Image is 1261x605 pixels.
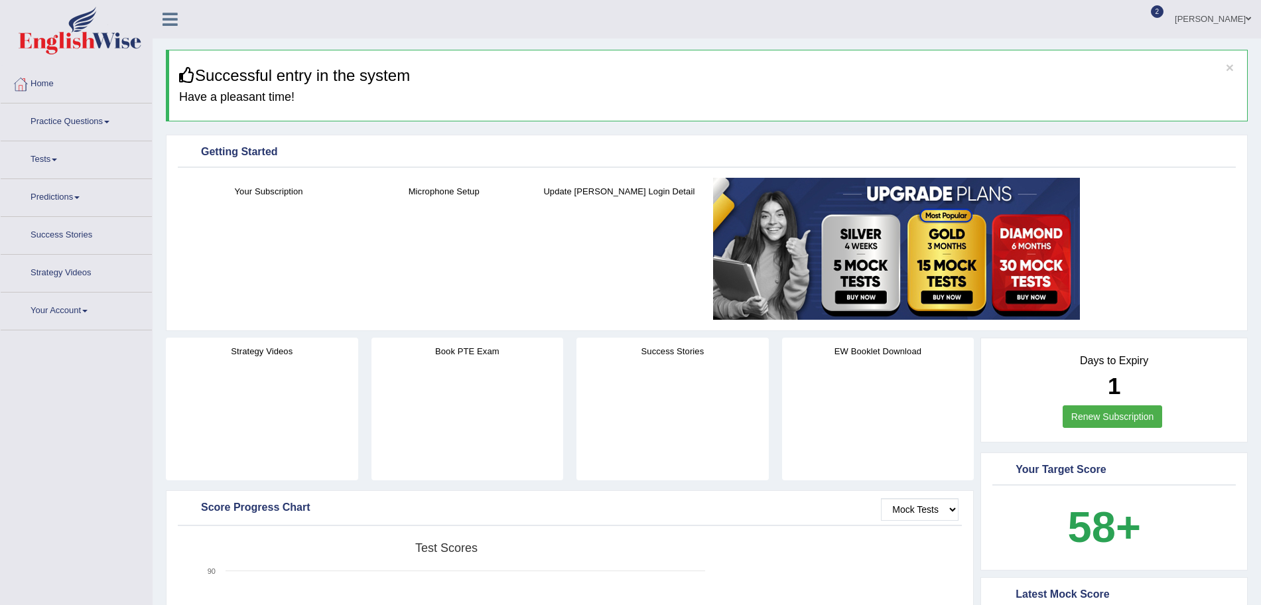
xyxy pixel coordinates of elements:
[371,344,564,358] h4: Book PTE Exam
[713,178,1080,320] img: small5.jpg
[1108,373,1120,399] b: 1
[179,91,1237,104] h4: Have a pleasant time!
[179,67,1237,84] h3: Successful entry in the system
[1,179,152,212] a: Predictions
[1,255,152,288] a: Strategy Videos
[1068,503,1141,551] b: 58+
[996,585,1232,605] div: Latest Mock Score
[576,344,769,358] h4: Success Stories
[1226,60,1234,74] button: ×
[1063,405,1163,428] a: Renew Subscription
[1,66,152,99] a: Home
[208,567,216,575] text: 90
[996,460,1232,480] div: Your Target Score
[188,184,350,198] h4: Your Subscription
[181,498,959,518] div: Score Progress Chart
[363,184,525,198] h4: Microphone Setup
[1,141,152,174] a: Tests
[538,184,700,198] h4: Update [PERSON_NAME] Login Detail
[1,217,152,250] a: Success Stories
[1151,5,1164,18] span: 2
[782,344,974,358] h4: EW Booklet Download
[1,103,152,137] a: Practice Questions
[996,355,1232,367] h4: Days to Expiry
[415,541,478,555] tspan: Test scores
[166,344,358,358] h4: Strategy Videos
[1,293,152,326] a: Your Account
[181,143,1232,163] div: Getting Started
